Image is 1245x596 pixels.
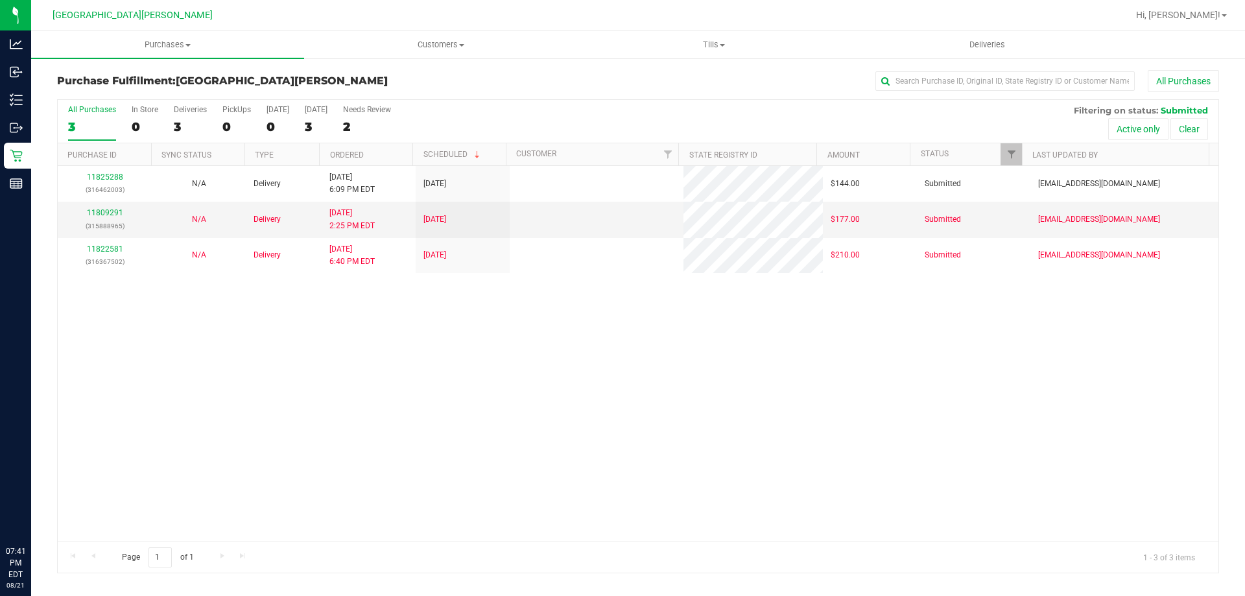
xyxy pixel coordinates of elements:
span: [DATE] [423,249,446,261]
span: $177.00 [831,213,860,226]
span: [DATE] [423,213,446,226]
div: 2 [343,119,391,134]
button: Clear [1170,118,1208,140]
div: 3 [68,119,116,134]
span: Submitted [925,178,961,190]
div: Deliveries [174,105,207,114]
p: 07:41 PM EDT [6,545,25,580]
a: Deliveries [851,31,1124,58]
a: Type [255,150,274,160]
div: 0 [222,119,251,134]
a: 11809291 [87,208,123,217]
p: (316367502) [65,256,144,268]
div: [DATE] [305,105,327,114]
a: Purchase ID [67,150,117,160]
div: PickUps [222,105,251,114]
div: All Purchases [68,105,116,114]
span: Delivery [254,213,281,226]
div: 0 [132,119,158,134]
span: 1 - 3 of 3 items [1133,547,1205,567]
inline-svg: Retail [10,149,23,162]
span: Tills [578,39,849,51]
span: $144.00 [831,178,860,190]
div: 3 [174,119,207,134]
span: Not Applicable [192,250,206,259]
div: 3 [305,119,327,134]
span: $210.00 [831,249,860,261]
a: 11825288 [87,173,123,182]
span: Delivery [254,249,281,261]
span: [GEOGRAPHIC_DATA][PERSON_NAME] [176,75,388,87]
div: 0 [267,119,289,134]
span: [GEOGRAPHIC_DATA][PERSON_NAME] [53,10,213,21]
a: Purchases [31,31,304,58]
span: [DATE] 6:09 PM EDT [329,171,375,196]
a: Customers [304,31,577,58]
span: [DATE] 6:40 PM EDT [329,243,375,268]
a: Ordered [330,150,364,160]
a: Last Updated By [1032,150,1098,160]
inline-svg: Analytics [10,38,23,51]
a: Filter [1001,143,1022,165]
span: Customers [305,39,576,51]
span: [EMAIL_ADDRESS][DOMAIN_NAME] [1038,213,1160,226]
inline-svg: Reports [10,177,23,190]
span: Filtering on status: [1074,105,1158,115]
span: Submitted [925,213,961,226]
button: All Purchases [1148,70,1219,92]
span: Hi, [PERSON_NAME]! [1136,10,1220,20]
inline-svg: Inventory [10,93,23,106]
span: Not Applicable [192,215,206,224]
span: Submitted [1161,105,1208,115]
span: Delivery [254,178,281,190]
inline-svg: Outbound [10,121,23,134]
span: Page of 1 [111,547,204,567]
h3: Purchase Fulfillment: [57,75,444,87]
div: Needs Review [343,105,391,114]
a: Amount [827,150,860,160]
button: N/A [192,249,206,261]
a: Filter [657,143,678,165]
div: [DATE] [267,105,289,114]
span: Purchases [31,39,304,51]
p: (316462003) [65,184,144,196]
inline-svg: Inbound [10,66,23,78]
span: Not Applicable [192,179,206,188]
p: (315888965) [65,220,144,232]
button: N/A [192,213,206,226]
a: 11822581 [87,244,123,254]
a: Scheduled [423,150,482,159]
a: Customer [516,149,556,158]
button: Active only [1108,118,1168,140]
span: Deliveries [952,39,1023,51]
button: N/A [192,178,206,190]
span: [DATE] [423,178,446,190]
a: Status [921,149,949,158]
input: 1 [148,547,172,567]
input: Search Purchase ID, Original ID, State Registry ID or Customer Name... [875,71,1135,91]
span: [EMAIL_ADDRESS][DOMAIN_NAME] [1038,178,1160,190]
span: Submitted [925,249,961,261]
a: Tills [577,31,850,58]
span: [EMAIL_ADDRESS][DOMAIN_NAME] [1038,249,1160,261]
div: In Store [132,105,158,114]
a: Sync Status [161,150,211,160]
a: State Registry ID [689,150,757,160]
span: [DATE] 2:25 PM EDT [329,207,375,232]
p: 08/21 [6,580,25,590]
iframe: Resource center [13,492,52,531]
